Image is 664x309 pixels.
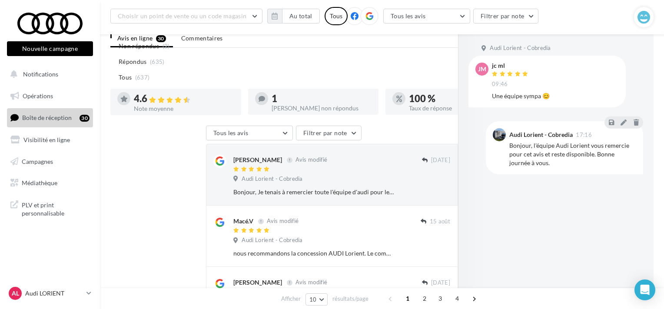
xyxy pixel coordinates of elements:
span: Audi Lorient - Cobredia [242,236,302,244]
span: 1 [401,292,415,306]
div: Taux de réponse [409,105,509,111]
span: (637) [135,74,150,81]
a: Boîte de réception30 [5,108,95,127]
div: Note moyenne [134,106,234,112]
div: [PERSON_NAME] non répondus [272,105,372,111]
span: Notifications [23,70,58,78]
span: Tous [119,73,132,82]
span: Choisir un point de vente ou un code magasin [118,12,246,20]
span: jm [478,65,486,73]
span: [DATE] [431,156,450,164]
div: nous recommandons la concession AUDI Lorient. Le commercial, [PERSON_NAME], a su cibler notre rec... [233,249,394,258]
span: 3 [433,292,447,306]
button: Au total [267,9,320,23]
span: (635) [150,58,165,65]
button: Tous les avis [206,126,293,140]
div: 30 [80,115,90,122]
div: Bonjour, Je tenais à remercier toute l'équipe d'audi pour leur professionnalisme et leur accueil ... [233,188,394,196]
a: Opérations [5,87,95,105]
span: Répondus [119,57,147,66]
div: Open Intercom Messenger [634,279,655,300]
p: Audi LORIENT [25,289,83,298]
span: 10 [309,296,317,303]
span: Afficher [281,295,301,303]
span: Campagnes [22,157,53,165]
button: Filtrer par note [473,9,539,23]
span: [DATE] [431,279,450,287]
div: [PERSON_NAME] [233,156,282,164]
div: Audi Lorient - Cobredia [509,132,573,138]
span: 2 [418,292,432,306]
span: Visibilité en ligne [23,136,70,143]
span: 09:46 [492,80,508,88]
button: Au total [282,9,320,23]
div: Bonjour, l'équipe Audi Lorient vous remercie pour cet avis et reste disponible. Bonne journée à v... [509,141,636,167]
button: 10 [305,293,328,306]
span: Avis modifié [295,279,327,286]
span: 17:16 [576,132,592,138]
span: 4 [450,292,464,306]
div: [PERSON_NAME] [233,278,282,287]
span: Tous les avis [391,12,426,20]
a: PLV et print personnalisable [5,196,95,221]
div: Macé.V [233,217,253,226]
span: PLV et print personnalisable [22,199,90,218]
a: Campagnes [5,153,95,171]
span: Audi Lorient - Cobredia [242,175,302,183]
span: Audi Lorient - Cobredia [490,44,551,52]
span: Non répondus [119,42,159,50]
span: AL [12,289,19,298]
button: Choisir un point de vente ou un code magasin [110,9,262,23]
span: Avis modifié [267,218,299,225]
span: résultats/page [332,295,369,303]
button: Notifications [5,65,91,83]
a: AL Audi LORIENT [7,285,93,302]
a: Visibilité en ligne [5,131,95,149]
span: (2) [163,43,170,50]
div: Une équipe sympa 😊 [492,92,619,100]
div: 4.6 [134,94,234,104]
span: Opérations [23,92,53,100]
div: 1 [272,94,372,103]
span: Tous les avis [213,129,249,136]
a: Médiathèque [5,174,95,192]
span: 15 août [430,218,450,226]
button: Tous les avis [383,9,470,23]
span: Avis modifié [295,156,327,163]
span: Boîte de réception [22,114,72,121]
button: Nouvelle campagne [7,41,93,56]
div: 100 % [409,94,509,103]
span: Médiathèque [22,179,57,186]
button: Filtrer par note [296,126,362,140]
div: jc ml [492,63,530,69]
div: Tous [325,7,348,25]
